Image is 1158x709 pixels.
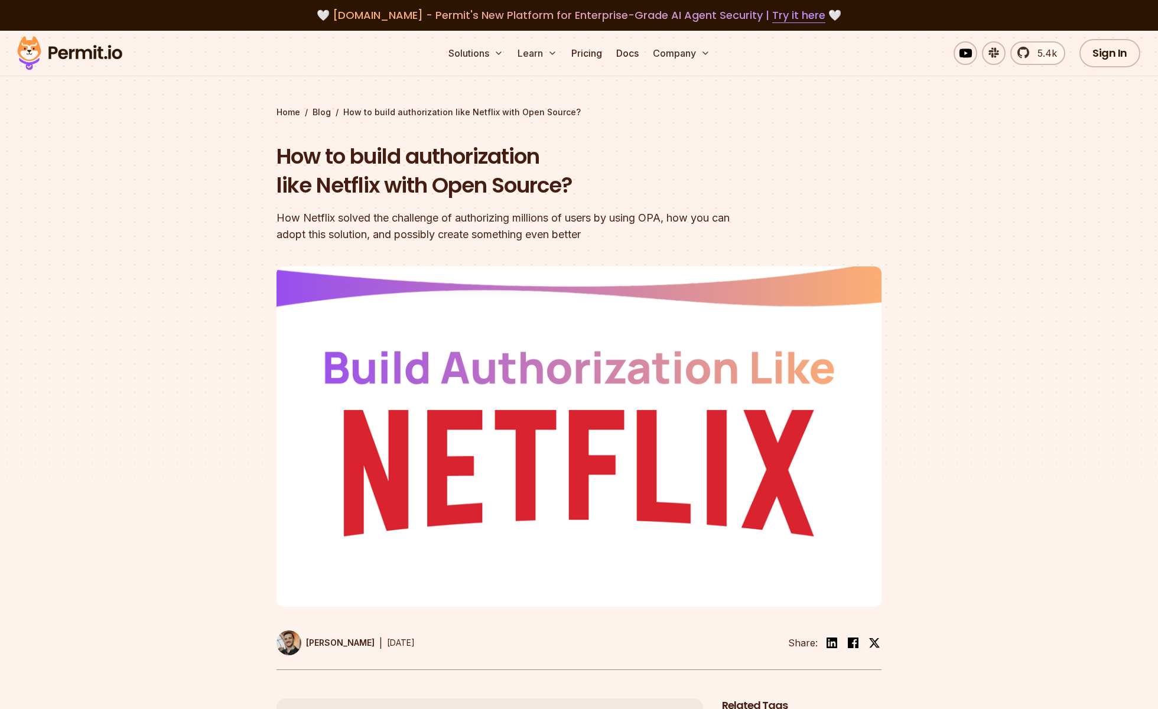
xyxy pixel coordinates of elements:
span: 5.4k [1030,46,1057,60]
a: 5.4k [1010,41,1065,65]
p: [PERSON_NAME] [306,637,375,649]
h1: How to build authorization like Netflix with Open Source? [277,142,730,200]
a: Blog [313,106,331,118]
a: [PERSON_NAME] [277,630,375,655]
a: Sign In [1079,39,1140,67]
img: linkedin [825,636,839,650]
img: twitter [868,637,880,649]
button: Company [648,41,715,65]
img: facebook [846,636,860,650]
img: Daniel Bass [277,630,301,655]
a: Try it here [772,8,825,23]
li: Share: [788,636,818,650]
img: How to build authorization like Netflix with Open Source? [277,266,881,607]
time: [DATE] [387,638,415,648]
span: [DOMAIN_NAME] - Permit's New Platform for Enterprise-Grade AI Agent Security | [333,8,825,22]
div: / / [277,106,881,118]
div: | [379,636,382,650]
a: Docs [611,41,643,65]
button: Learn [513,41,562,65]
div: How Netflix solved the challenge of authorizing millions of users by using OPA, how you can adopt... [277,210,730,243]
button: Solutions [444,41,508,65]
a: Home [277,106,300,118]
img: Permit logo [12,33,128,73]
a: Pricing [567,41,607,65]
div: 🤍 🤍 [28,7,1130,24]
